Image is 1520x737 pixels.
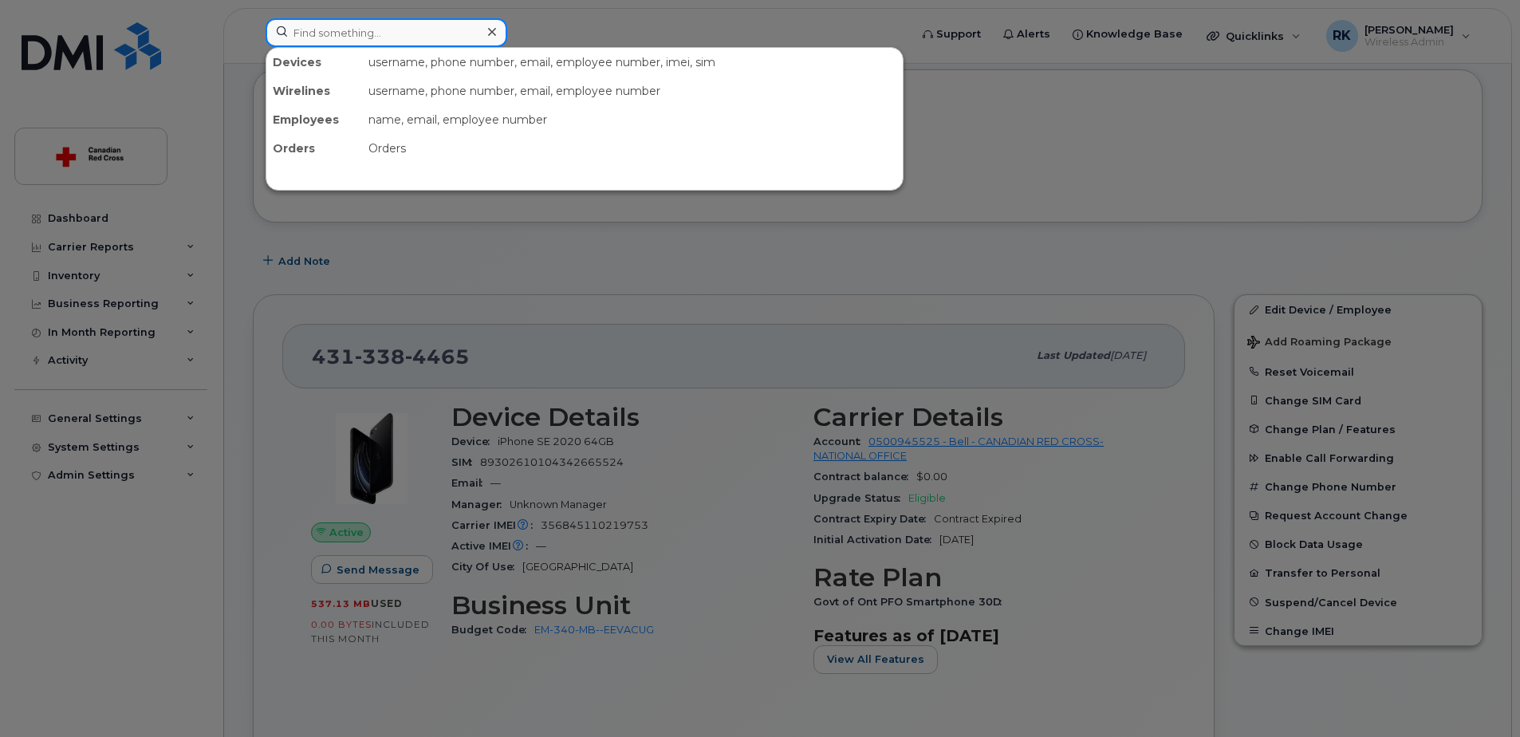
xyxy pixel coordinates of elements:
[266,105,362,134] div: Employees
[266,18,507,47] input: Find something...
[362,134,903,163] div: Orders
[266,77,362,105] div: Wirelines
[362,77,903,105] div: username, phone number, email, employee number
[266,134,362,163] div: Orders
[362,48,903,77] div: username, phone number, email, employee number, imei, sim
[266,48,362,77] div: Devices
[362,105,903,134] div: name, email, employee number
